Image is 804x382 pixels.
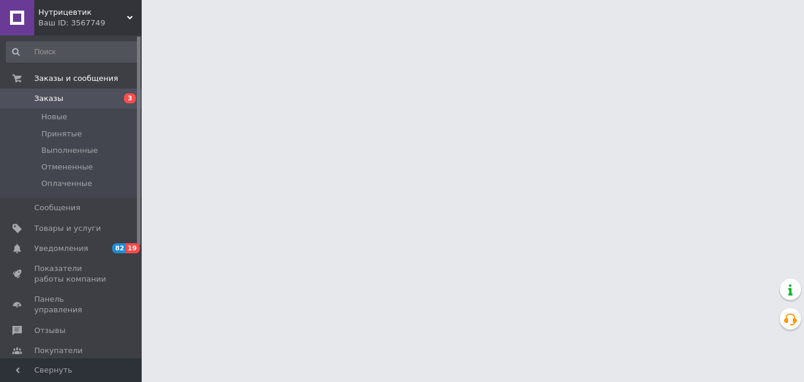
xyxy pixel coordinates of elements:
[6,41,139,63] input: Поиск
[41,112,67,122] span: Новые
[34,93,63,104] span: Заказы
[38,18,142,28] div: Ваш ID: 3567749
[38,7,127,18] span: Нутрицевтик
[124,93,136,103] span: 3
[34,325,66,336] span: Отзывы
[34,223,101,234] span: Товары и услуги
[41,145,98,156] span: Выполненные
[34,203,80,213] span: Сообщения
[34,73,118,84] span: Заказы и сообщения
[41,129,82,139] span: Принятые
[34,294,109,315] span: Панель управления
[126,243,139,253] span: 19
[41,162,93,172] span: Отмененные
[34,263,109,285] span: Показатели работы компании
[34,345,83,356] span: Покупатели
[112,243,126,253] span: 82
[34,243,88,254] span: Уведомления
[41,178,92,189] span: Оплаченные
